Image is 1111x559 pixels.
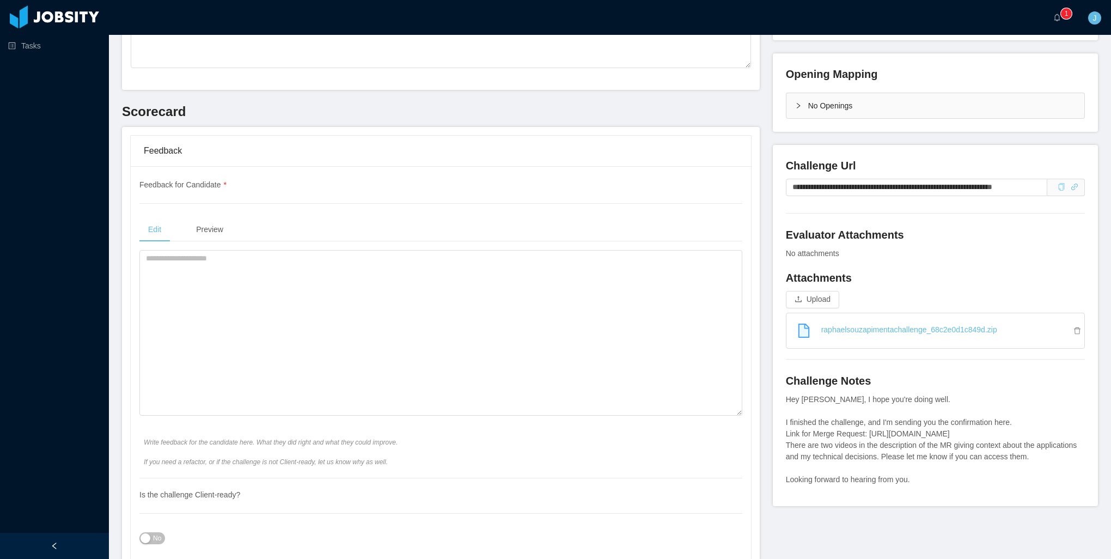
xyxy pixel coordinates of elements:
div: Copy [1058,181,1065,193]
a: raphaelsouzapimentachallenge_68c2e0d1c849d.zip [795,318,1084,342]
a: Remove file [1073,326,1084,335]
i: icon: right [795,102,802,109]
span: J [1093,11,1097,25]
div: Hey [PERSON_NAME], I hope you're doing well. I finished the challenge, and I'm sending you the co... [786,394,1085,485]
div: No attachments [786,248,1085,259]
button: icon: uploadUpload [786,291,839,308]
h4: Attachments [786,270,1085,285]
h4: Evaluator Attachments [786,227,1085,242]
i: icon: file [797,324,811,338]
span: Feedback for Candidate [139,180,227,189]
p: 1 [1065,8,1069,19]
h4: Challenge Url [786,158,1085,173]
a: icon: link [1071,183,1078,191]
div: Feedback [144,136,738,166]
span: Is the challenge Client-ready? [139,490,240,499]
span: icon: uploadUpload [786,295,839,303]
i: icon: delete [1073,327,1084,335]
div: Preview [187,217,232,242]
a: icon: profileTasks [8,35,100,57]
sup: 1 [1061,8,1072,19]
div: icon: rightNo Openings [786,93,1084,118]
a: icon: file [791,318,817,344]
span: Write feedback for the candidate here. What they did right and what they could improve. If you ne... [144,438,662,467]
i: icon: copy [1058,183,1065,191]
h4: Challenge Notes [786,373,1085,388]
span: No [153,533,161,544]
i: icon: bell [1053,14,1061,21]
div: Edit [139,217,170,242]
h4: Opening Mapping [786,66,878,82]
h3: Scorecard [122,103,760,120]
